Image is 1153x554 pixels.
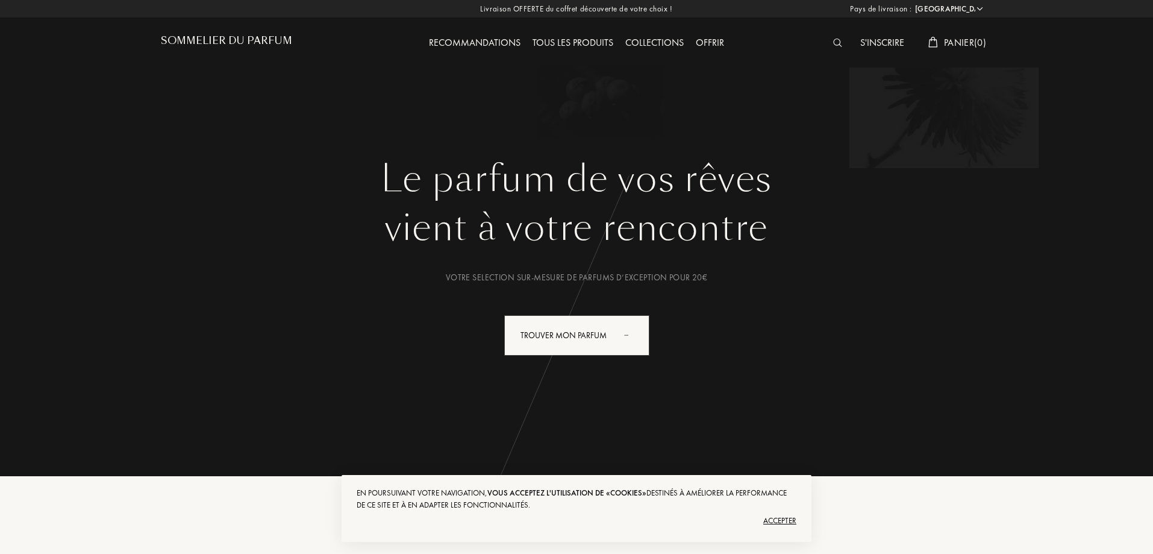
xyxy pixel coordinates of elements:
[423,36,527,51] div: Recommandations
[854,36,910,49] a: S'inscrire
[619,36,690,51] div: Collections
[170,201,983,255] div: vient à votre rencontre
[690,36,730,49] a: Offrir
[833,39,842,47] img: search_icn_white.svg
[357,487,796,511] div: En poursuivant votre navigation, destinés à améliorer la performance de ce site et à en adapter l...
[619,36,690,49] a: Collections
[928,37,938,48] img: cart_white.svg
[850,3,912,15] span: Pays de livraison :
[423,36,527,49] a: Recommandations
[690,36,730,51] div: Offrir
[161,35,292,51] a: Sommelier du Parfum
[170,157,983,201] h1: Le parfum de vos rêves
[495,315,658,356] a: Trouver mon parfumanimation
[170,271,983,284] div: Votre selection sur-mesure de parfums d’exception pour 20€
[161,35,292,46] h1: Sommelier du Parfum
[620,323,644,347] div: animation
[527,36,619,51] div: Tous les produits
[504,315,649,356] div: Trouver mon parfum
[487,488,646,498] span: vous acceptez l'utilisation de «cookies»
[357,511,796,530] div: Accepter
[854,36,910,51] div: S'inscrire
[944,36,986,49] span: Panier ( 0 )
[527,36,619,49] a: Tous les produits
